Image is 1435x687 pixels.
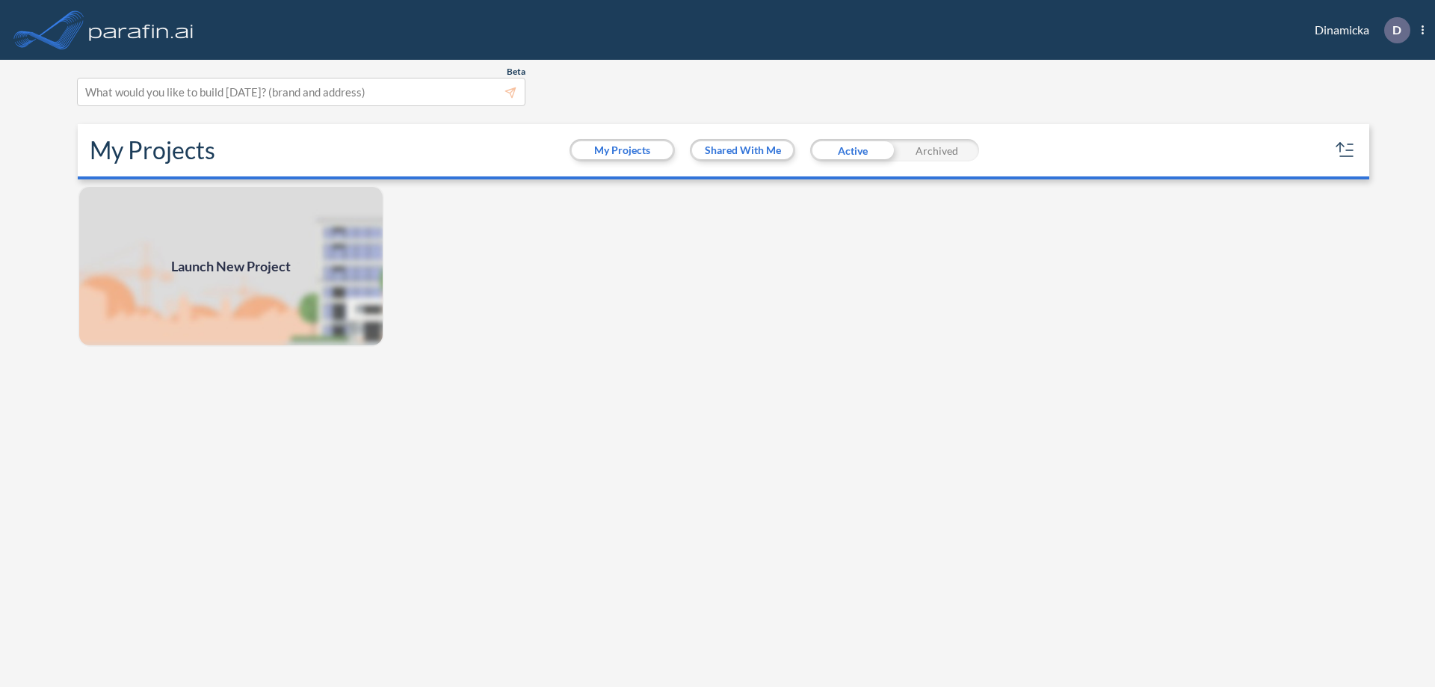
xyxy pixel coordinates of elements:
[86,15,197,45] img: logo
[692,141,793,159] button: Shared With Me
[1392,23,1401,37] p: D
[895,139,979,161] div: Archived
[572,141,673,159] button: My Projects
[810,139,895,161] div: Active
[507,66,525,78] span: Beta
[90,136,215,164] h2: My Projects
[78,185,384,347] img: add
[1292,17,1424,43] div: Dinamicka
[171,256,291,277] span: Launch New Project
[78,185,384,347] a: Launch New Project
[1333,138,1357,162] button: sort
